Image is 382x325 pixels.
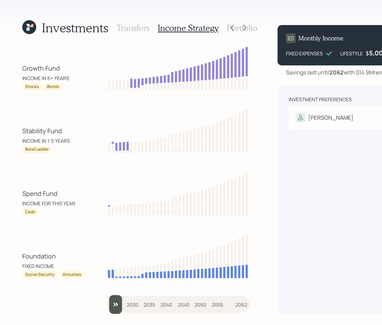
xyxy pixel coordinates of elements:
div: LIFESTYLE [340,50,363,57]
h3: Transfers [117,23,149,33]
div: Stability Fund [22,126,85,136]
div: Investment Preferences [289,96,352,103]
b: 2062 [329,69,344,76]
div: Bonds [47,84,59,90]
div: Spend Fund [22,189,85,198]
h1: Investments [42,20,108,35]
div: Bond Ladder [25,146,49,152]
h3: Portfolio [227,23,258,33]
h4: $ [366,49,369,57]
div: INCOME IN 6+ YEARS [22,74,85,82]
div: [PERSON_NAME] [308,113,353,122]
div: Annuities [63,272,81,278]
div: FIXED EXPENSES [286,50,323,57]
div: Cash [25,209,35,215]
div: INCOME IN 1-5 YEARS [22,137,85,144]
div: Foundation [22,252,85,261]
div: Growth Fund [22,64,85,73]
h3: Income Strategy [158,23,218,33]
div: Stocks [25,84,39,90]
div: FIXED INCOME [22,262,85,270]
h4: Monthly Income [298,34,343,42]
div: INCOME FOR THIS YEAR [22,200,85,207]
div: Social Security [25,272,54,278]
